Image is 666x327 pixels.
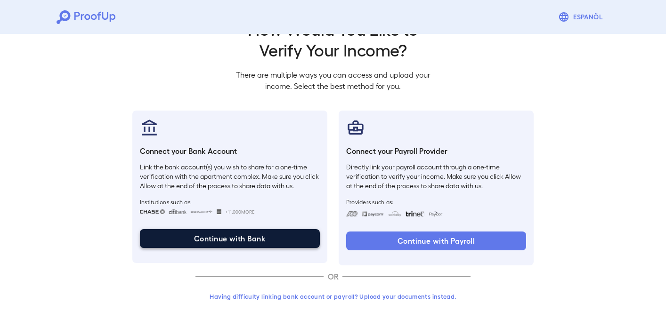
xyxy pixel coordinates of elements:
button: Having difficulty linking bank account or payroll? Upload your documents instead. [195,288,471,305]
button: Continue with Bank [140,229,320,248]
img: chase.svg [140,209,165,214]
p: Directly link your payroll account through a one-time verification to verify your income. Make su... [346,162,526,191]
span: Institutions such as: [140,198,320,206]
h6: Connect your Payroll Provider [346,145,526,157]
img: paycon.svg [428,211,443,216]
img: workday.svg [388,211,402,216]
img: trinet.svg [406,211,424,216]
p: Link the bank account(s) you wish to share for a one-time verification with the apartment complex... [140,162,320,191]
img: payrollProvider.svg [346,118,365,137]
button: Continue with Payroll [346,231,526,250]
img: adp.svg [346,211,358,216]
button: Espanõl [554,8,609,26]
h6: Connect your Bank Account [140,145,320,157]
span: Providers such as: [346,198,526,206]
img: bankAccount.svg [140,118,159,137]
p: There are multiple ways you can access and upload your income. Select the best method for you. [228,69,438,92]
img: paycom.svg [362,211,384,216]
h2: How Would You Like to Verify Your Income? [228,18,438,60]
p: OR [324,271,342,282]
img: bankOfAmerica.svg [190,209,213,214]
img: wellsfargo.svg [217,209,222,214]
img: citibank.svg [169,209,187,214]
span: +11,000 More [225,208,254,215]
